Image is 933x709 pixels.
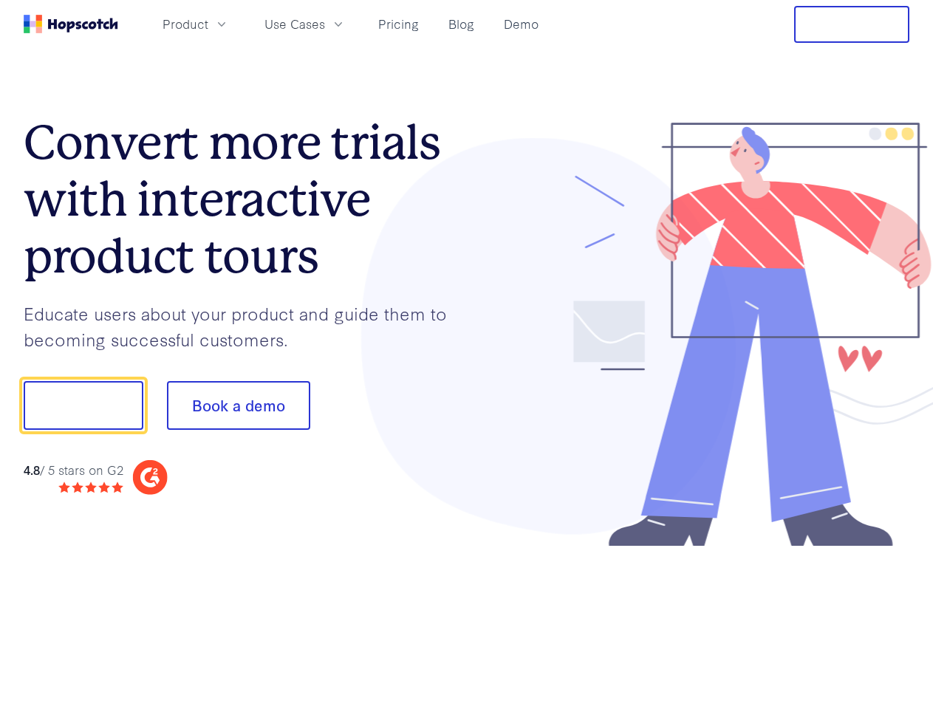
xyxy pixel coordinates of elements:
[24,15,118,33] a: Home
[24,381,143,430] button: Show me!
[24,461,40,478] strong: 4.8
[167,381,310,430] button: Book a demo
[24,301,467,352] p: Educate users about your product and guide them to becoming successful customers.
[24,114,467,284] h1: Convert more trials with interactive product tours
[442,12,480,36] a: Blog
[256,12,355,36] button: Use Cases
[372,12,425,36] a: Pricing
[154,12,238,36] button: Product
[498,12,544,36] a: Demo
[794,6,909,43] button: Free Trial
[24,461,123,479] div: / 5 stars on G2
[163,15,208,33] span: Product
[264,15,325,33] span: Use Cases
